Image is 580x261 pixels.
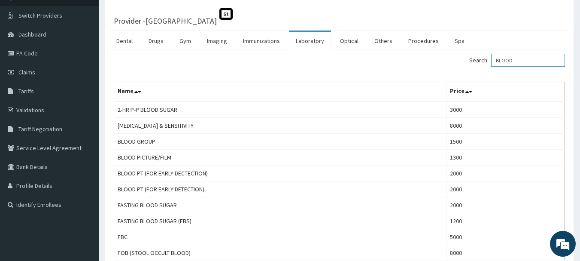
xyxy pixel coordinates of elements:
[18,87,34,95] span: Tariffs
[4,172,164,202] textarea: Type your message and hit 'Enter'
[114,82,446,102] th: Name
[114,213,446,229] td: FASTING BLOOD SUGAR (FBS)
[18,12,62,19] span: Switch Providers
[114,245,446,261] td: FOB (STOOL OCCULT BLOOD)
[200,32,234,50] a: Imaging
[289,32,331,50] a: Laboratory
[45,48,144,59] div: Chat with us now
[469,54,565,67] label: Search:
[446,197,565,213] td: 2000
[446,101,565,118] td: 3000
[367,32,399,50] a: Others
[446,229,565,245] td: 5000
[18,68,35,76] span: Claims
[446,245,565,261] td: 8000
[114,229,446,245] td: FBC
[446,166,565,181] td: 2000
[114,150,446,166] td: BLOOD PICTURE/FILM
[446,82,565,102] th: Price
[18,125,62,133] span: Tariff Negotiation
[18,31,46,38] span: Dashboard
[446,213,565,229] td: 1200
[114,101,446,118] td: 2-HR P-P BLOOD SUGAR
[114,166,446,181] td: BLOOD PT (FOR EARLY DECTECTION)
[448,32,471,50] a: Spa
[219,8,233,20] span: St
[109,32,140,50] a: Dental
[173,32,198,50] a: Gym
[446,150,565,166] td: 1300
[333,32,365,50] a: Optical
[16,43,35,64] img: d_794563401_company_1708531726252_794563401
[491,54,565,67] input: Search:
[50,77,118,163] span: We're online!
[401,32,446,50] a: Procedures
[114,17,217,25] h3: Provider - [GEOGRAPHIC_DATA]
[114,197,446,213] td: FASTING BLOOD SUGAR
[446,181,565,197] td: 2000
[446,134,565,150] td: 1500
[114,118,446,134] td: [MEDICAL_DATA] & SENSITIVITY
[446,118,565,134] td: 8000
[141,4,161,25] div: Minimize live chat window
[142,32,170,50] a: Drugs
[236,32,287,50] a: Immunizations
[114,181,446,197] td: BLOOD PT (FOR EARLY DETECTION)
[114,134,446,150] td: BLOOD GROUP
